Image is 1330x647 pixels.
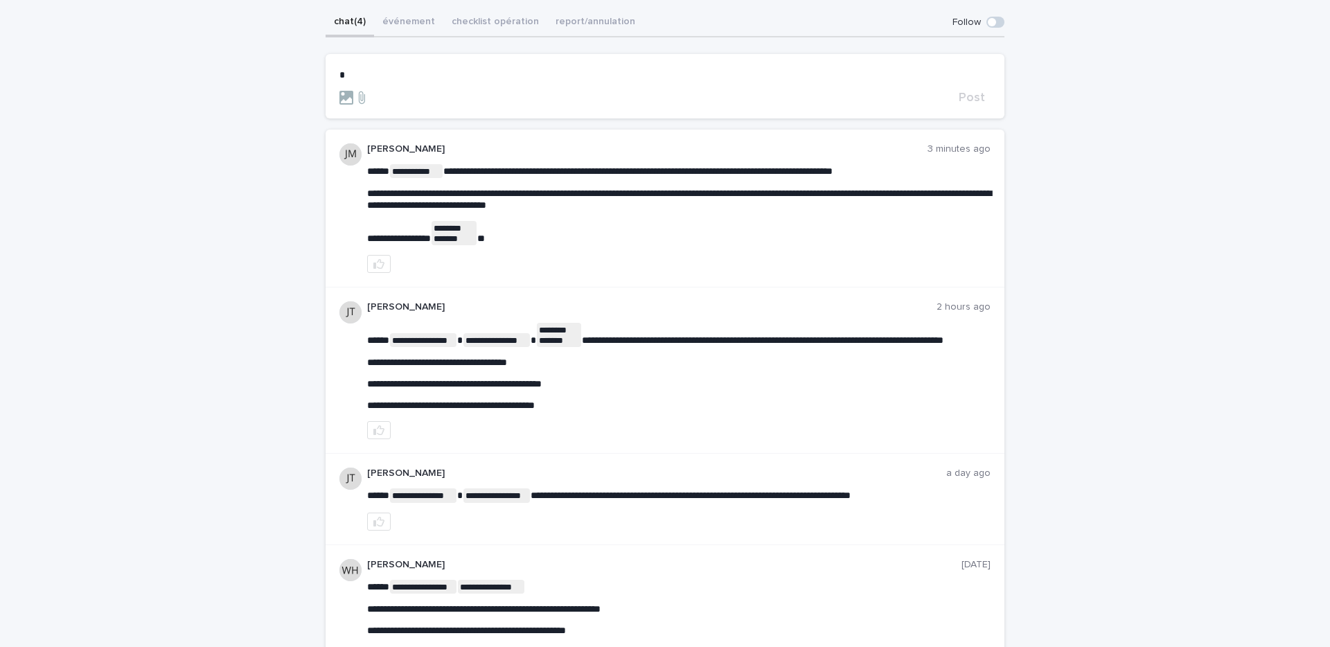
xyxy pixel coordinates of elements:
span: Post [959,91,985,104]
p: [PERSON_NAME] [367,468,946,479]
p: [PERSON_NAME] [367,301,937,313]
p: [PERSON_NAME] [367,143,928,155]
button: événement [374,8,443,37]
p: [DATE] [961,559,991,571]
p: Follow [952,17,981,28]
button: chat (4) [326,8,374,37]
button: like this post [367,421,391,439]
p: [PERSON_NAME] [367,559,961,571]
button: Post [953,91,991,104]
button: checklist opération [443,8,547,37]
button: report/annulation [547,8,644,37]
p: a day ago [946,468,991,479]
button: like this post [367,255,391,273]
button: like this post [367,513,391,531]
p: 2 hours ago [937,301,991,313]
p: 3 minutes ago [928,143,991,155]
